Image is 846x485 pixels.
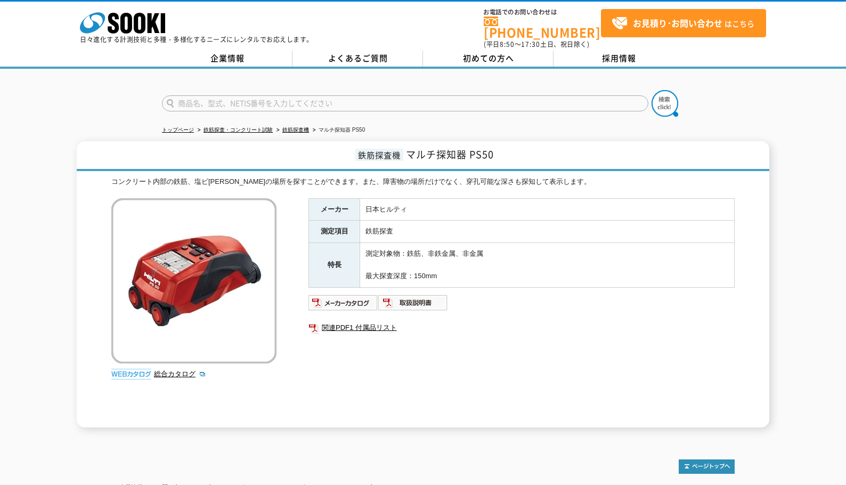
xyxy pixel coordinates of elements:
a: お見積り･お問い合わせはこちら [601,9,766,37]
th: メーカー [309,198,360,221]
a: 総合カタログ [154,370,206,378]
span: 鉄筋探査機 [355,149,403,161]
a: メーカーカタログ [308,301,378,309]
a: 関連PDF1 付属品リスト [308,321,735,335]
img: メーカーカタログ [308,294,378,311]
a: トップページ [162,127,194,133]
span: (平日 ～ 土日、祝日除く) [484,39,589,49]
span: 初めての方へ [463,52,514,64]
a: 取扱説明書 [378,301,448,309]
span: お電話でのお問い合わせは [484,9,601,15]
td: 測定対象物：鉄筋、非鉄金属、非金属 最大探査深度：150mm [360,243,735,287]
p: 日々進化する計測技術と多種・多様化するニーズにレンタルでお応えします。 [80,36,313,43]
span: マルチ探知器 PS50 [406,147,494,161]
th: 特長 [309,243,360,287]
span: はこちら [612,15,754,31]
a: 採用情報 [554,51,684,67]
a: 初めての方へ [423,51,554,67]
a: 鉄筋探査機 [282,127,309,133]
img: 取扱説明書 [378,294,448,311]
a: 企業情報 [162,51,292,67]
span: 8:50 [500,39,515,49]
li: マルチ探知器 PS50 [311,125,365,136]
strong: お見積り･お問い合わせ [633,17,722,29]
a: 鉄筋探査・コンクリート試験 [204,127,273,133]
input: 商品名、型式、NETIS番号を入力してください [162,95,648,111]
div: コンクリート内部の鉄筋、塩ビ[PERSON_NAME]の場所を探すことができます。また、障害物の場所だけでなく、穿孔可能な深さも探知して表示します。 [111,176,735,188]
td: 日本ヒルティ [360,198,735,221]
span: 17:30 [521,39,540,49]
img: トップページへ [679,459,735,474]
a: よくあるご質問 [292,51,423,67]
img: webカタログ [111,369,151,379]
td: 鉄筋探査 [360,221,735,243]
th: 測定項目 [309,221,360,243]
img: マルチ探知器 PS50 [111,198,276,363]
img: btn_search.png [652,90,678,117]
a: [PHONE_NUMBER] [484,17,601,38]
